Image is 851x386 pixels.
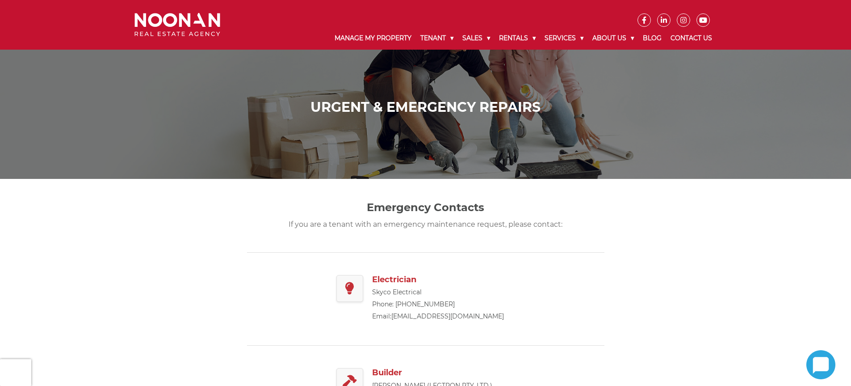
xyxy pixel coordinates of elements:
p: Phone: [PHONE_NUMBER] [372,299,504,310]
a: About Us [588,27,638,50]
a: Rentals [495,27,540,50]
a: Services [540,27,588,50]
a: Blog [638,27,666,50]
a: Tenant [416,27,458,50]
h3: Builder [372,368,504,378]
p: If you are a tenant with an emergency maintenance request, please contact: [269,219,582,230]
a: Contact Us [666,27,717,50]
p: Skyco Electrical [372,287,504,298]
p: Email: [372,311,504,322]
h2: Emergency Contacts [269,201,582,214]
h1: Urgent & Emergency Repairs [137,99,714,115]
h3: Electrician [372,275,504,285]
a: [EMAIL_ADDRESS][DOMAIN_NAME] [391,312,504,320]
a: Manage My Property [330,27,416,50]
a: Sales [458,27,495,50]
img: Noonan Real Estate Agency [134,13,220,37]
